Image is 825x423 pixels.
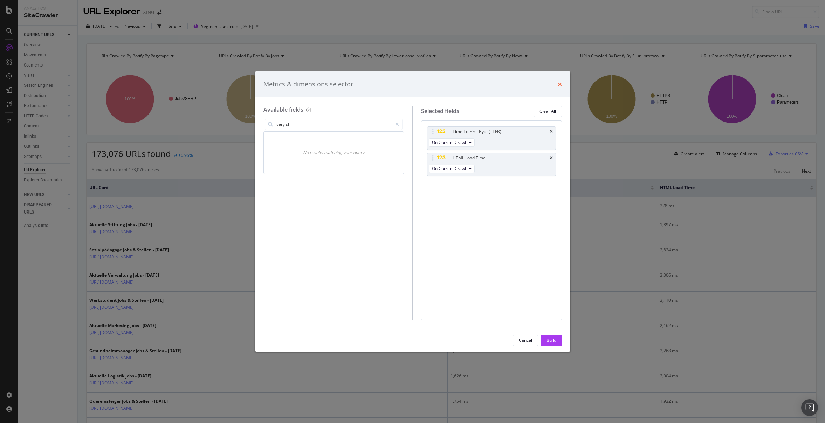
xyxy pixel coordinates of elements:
div: Build [546,337,556,343]
div: Selected fields [421,107,459,115]
div: times [550,130,553,134]
div: Time To First Byte (TTFB) [453,128,501,135]
input: Search by field name [276,119,392,130]
div: times [550,156,553,160]
button: Build [541,335,562,346]
div: modal [255,71,570,352]
div: Metrics & dimensions selector [263,80,353,89]
div: HTML Load Time [453,154,486,161]
span: On Current Crawl [432,139,466,145]
div: Time To First Byte (TTFB)timesOn Current Crawl [427,126,556,150]
button: Clear All [534,106,562,117]
button: On Current Crawl [429,165,475,173]
div: Open Intercom Messenger [801,399,818,416]
button: On Current Crawl [429,138,475,147]
button: Cancel [513,335,538,346]
span: On Current Crawl [432,166,466,172]
div: HTML Load TimetimesOn Current Crawl [427,153,556,176]
div: Available fields [263,106,303,113]
div: times [558,80,562,89]
div: Clear All [539,108,556,114]
div: No results matching your query [299,150,369,155]
div: Cancel [519,337,532,343]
